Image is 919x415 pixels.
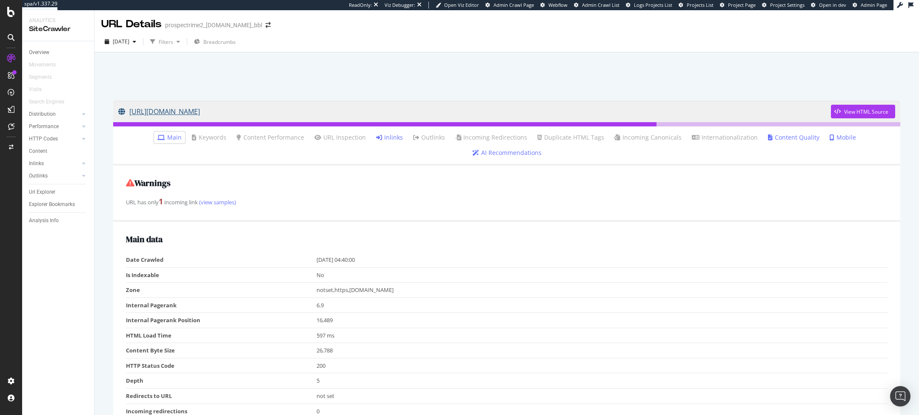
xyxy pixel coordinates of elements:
[861,2,887,8] span: Admin Page
[29,122,80,131] a: Performance
[770,2,805,8] span: Project Settings
[126,313,317,328] td: Internal Pagerank Position
[29,159,80,168] a: Inlinks
[29,216,59,225] div: Analysis Info
[317,392,884,400] div: not set
[819,2,846,8] span: Open in dev
[126,389,317,404] td: Redirects to URL
[29,73,52,82] div: Segments
[444,2,479,8] span: Open Viz Editor
[762,2,805,9] a: Project Settings
[720,2,756,9] a: Project Page
[413,133,445,142] a: Outlinks
[159,196,163,206] strong: 1
[29,85,50,94] a: Visits
[29,110,80,119] a: Distribution
[376,133,403,142] a: Inlinks
[687,2,714,8] span: Projects List
[537,133,604,142] a: Duplicate HTML Tags
[317,298,888,313] td: 6.9
[126,358,317,373] td: HTTP Status Code
[830,133,856,142] a: Mobile
[126,283,317,298] td: Zone
[692,133,758,142] a: Internationalization
[29,216,88,225] a: Analysis Info
[265,22,271,28] div: arrow-right-arrow-left
[237,133,304,142] a: Content Performance
[614,133,682,142] a: Incoming Canonicals
[101,17,162,31] div: URL Details
[29,135,80,143] a: HTTP Codes
[29,172,80,180] a: Outlinks
[29,200,75,209] div: Explorer Bookmarks
[890,386,910,406] div: Open Intercom Messenger
[192,133,226,142] a: Keywords
[29,122,59,131] div: Performance
[844,108,888,115] div: View HTML Source
[29,24,87,34] div: SiteCrawler
[165,21,262,29] div: prospectrime2_[DOMAIN_NAME]_bbl
[385,2,415,9] div: Viz Debugger:
[126,328,317,343] td: HTML Load Time
[126,235,888,244] h2: Main data
[317,358,888,373] td: 200
[113,38,129,45] span: 2025 Sep. 9th
[29,147,88,156] a: Content
[203,38,236,46] span: Breadcrumbs
[29,200,88,209] a: Explorer Bookmarks
[157,133,182,142] a: Main
[494,2,534,8] span: Admin Crawl Page
[29,60,64,69] a: Movements
[317,267,888,283] td: No
[126,196,888,207] div: URL has only incoming link
[472,149,542,157] a: AI Recommendations
[29,97,73,106] a: Search Engines
[317,252,888,267] td: [DATE] 04:40:00
[811,2,846,9] a: Open in dev
[126,178,888,188] h2: Warnings
[29,97,64,106] div: Search Engines
[634,2,672,8] span: Logs Projects List
[574,2,619,9] a: Admin Crawl List
[29,60,56,69] div: Movements
[540,2,568,9] a: Webflow
[118,101,831,122] a: [URL][DOMAIN_NAME]
[126,373,317,389] td: Depth
[314,133,366,142] a: URL Inspection
[349,2,372,9] div: ReadOnly:
[485,2,534,9] a: Admin Crawl Page
[728,2,756,8] span: Project Page
[29,73,60,82] a: Segments
[191,35,239,49] button: Breadcrumbs
[126,343,317,358] td: Content Byte Size
[679,2,714,9] a: Projects List
[853,2,887,9] a: Admin Page
[317,313,888,328] td: 16,489
[29,48,49,57] div: Overview
[126,298,317,313] td: Internal Pagerank
[29,159,44,168] div: Inlinks
[29,135,58,143] div: HTTP Codes
[317,373,888,389] td: 5
[548,2,568,8] span: Webflow
[582,2,619,8] span: Admin Crawl List
[29,147,47,156] div: Content
[768,133,819,142] a: Content Quality
[831,105,895,118] button: View HTML Source
[29,85,42,94] div: Visits
[436,2,479,9] a: Open Viz Editor
[29,172,48,180] div: Outlinks
[29,188,88,197] a: Url Explorer
[126,252,317,267] td: Date Crawled
[159,38,173,46] div: Filters
[29,17,87,24] div: Analytics
[317,343,888,358] td: 26,788
[126,267,317,283] td: Is Indexable
[29,188,55,197] div: Url Explorer
[147,35,183,49] button: Filters
[198,198,236,206] a: (view samples)
[29,48,88,57] a: Overview
[101,35,140,49] button: [DATE]
[317,328,888,343] td: 597 ms
[626,2,672,9] a: Logs Projects List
